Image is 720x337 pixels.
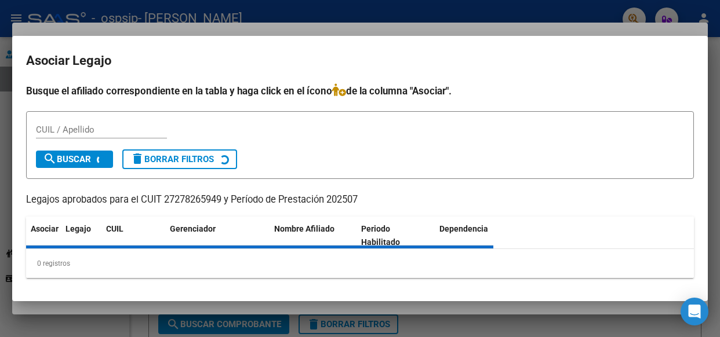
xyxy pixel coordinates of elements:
[439,224,488,233] span: Dependencia
[170,224,216,233] span: Gerenciador
[61,217,101,255] datatable-header-cell: Legajo
[130,152,144,166] mat-icon: delete
[357,217,435,255] datatable-header-cell: Periodo Habilitado
[681,298,708,325] div: Open Intercom Messenger
[43,154,91,164] span: Buscar
[31,224,59,233] span: Asociar
[165,217,270,255] datatable-header-cell: Gerenciador
[130,154,214,164] span: Borrar Filtros
[361,224,400,247] span: Periodo Habilitado
[66,224,91,233] span: Legajo
[106,224,123,233] span: CUIL
[26,193,694,207] p: Legajos aprobados para el CUIT 27278265949 y Período de Prestación 202507
[26,249,694,278] div: 0 registros
[26,83,694,98] h4: Busque el afiliado correspondiente en la tabla y haga click en el ícono de la columna "Asociar".
[101,217,165,255] datatable-header-cell: CUIL
[26,217,61,255] datatable-header-cell: Asociar
[122,149,237,169] button: Borrar Filtros
[36,151,113,168] button: Buscar
[435,217,522,255] datatable-header-cell: Dependencia
[274,224,334,233] span: Nombre Afiliado
[43,152,57,166] mat-icon: search
[26,50,694,72] h2: Asociar Legajo
[270,217,357,255] datatable-header-cell: Nombre Afiliado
